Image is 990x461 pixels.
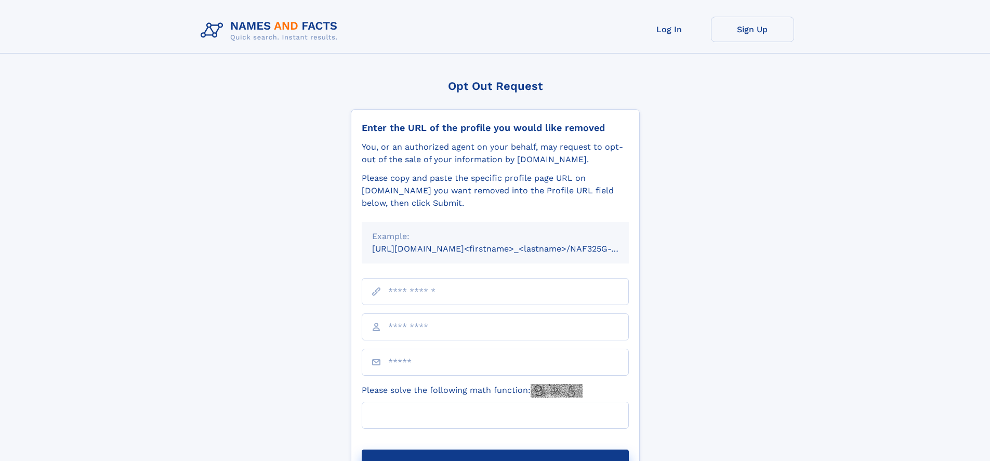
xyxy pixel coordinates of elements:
[372,230,618,243] div: Example:
[711,17,794,42] a: Sign Up
[196,17,346,45] img: Logo Names and Facts
[628,17,711,42] a: Log In
[362,172,629,209] div: Please copy and paste the specific profile page URL on [DOMAIN_NAME] you want removed into the Pr...
[351,80,640,93] div: Opt Out Request
[372,244,649,254] small: [URL][DOMAIN_NAME]<firstname>_<lastname>/NAF325G-xxxxxxxx
[362,384,583,398] label: Please solve the following math function:
[362,141,629,166] div: You, or an authorized agent on your behalf, may request to opt-out of the sale of your informatio...
[362,122,629,134] div: Enter the URL of the profile you would like removed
